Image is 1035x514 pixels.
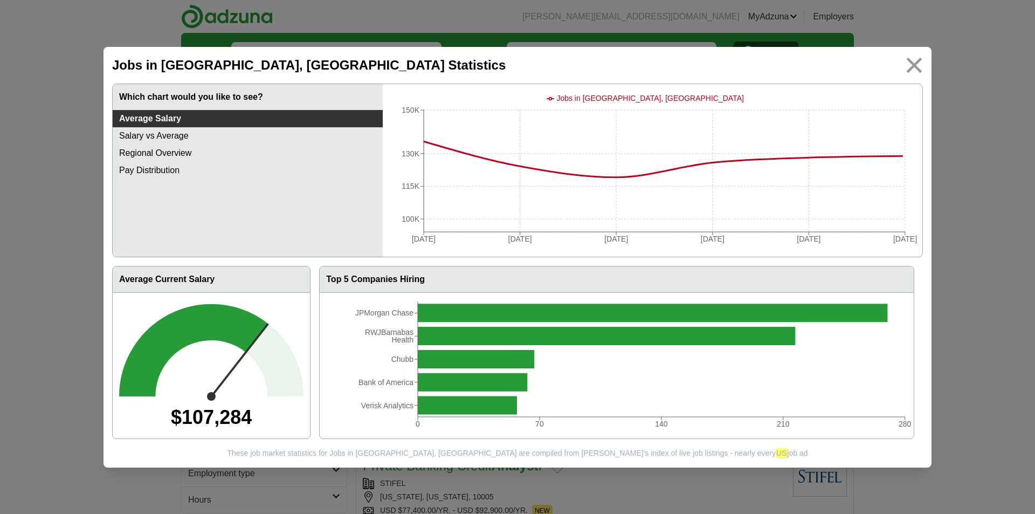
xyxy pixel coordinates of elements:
tspan: [DATE] [797,234,820,243]
tspan: 150K [402,105,419,114]
tspan: [DATE] [700,234,724,243]
tspan: [DATE] [893,234,917,243]
img: icon_close.svg [902,53,927,77]
tspan: [DATE] [412,234,436,243]
div: $107,284 [119,396,303,432]
tspan: Verisk Analytics [361,401,413,409]
a: Regional Overview [113,145,383,162]
a: Average Salary [113,110,383,127]
tspan: RWJBarnabas [365,328,413,337]
a: Salary vs Average [113,127,383,145]
tspan: [DATE] [604,234,628,243]
tspan: 115K [402,182,419,190]
em: US [776,448,787,458]
tspan: Chubb [391,354,413,363]
tspan: 280 [899,419,912,428]
h3: Which chart would you like to see? [113,84,383,110]
h3: Top 5 Companies Hiring [320,266,914,293]
h3: Average Current Salary [113,266,310,293]
tspan: 210 [777,419,790,428]
tspan: 140 [655,419,668,428]
a: Pay Distribution [113,162,383,179]
tspan: 100K [402,214,419,223]
tspan: 0 [416,419,420,428]
tspan: [DATE] [508,234,532,243]
tspan: Health [392,335,413,344]
section: These job market statistics for Jobs in [GEOGRAPHIC_DATA], [GEOGRAPHIC_DATA] are compiled from [P... [103,448,931,468]
tspan: 130K [402,149,419,157]
span: Jobs in [GEOGRAPHIC_DATA], [GEOGRAPHIC_DATA] [556,94,743,102]
tspan: 70 [535,419,544,428]
tspan: JPMorgan Chase [355,309,413,317]
h2: Jobs in [GEOGRAPHIC_DATA], [GEOGRAPHIC_DATA] Statistics [112,56,506,75]
tspan: Bank of America [358,378,413,386]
